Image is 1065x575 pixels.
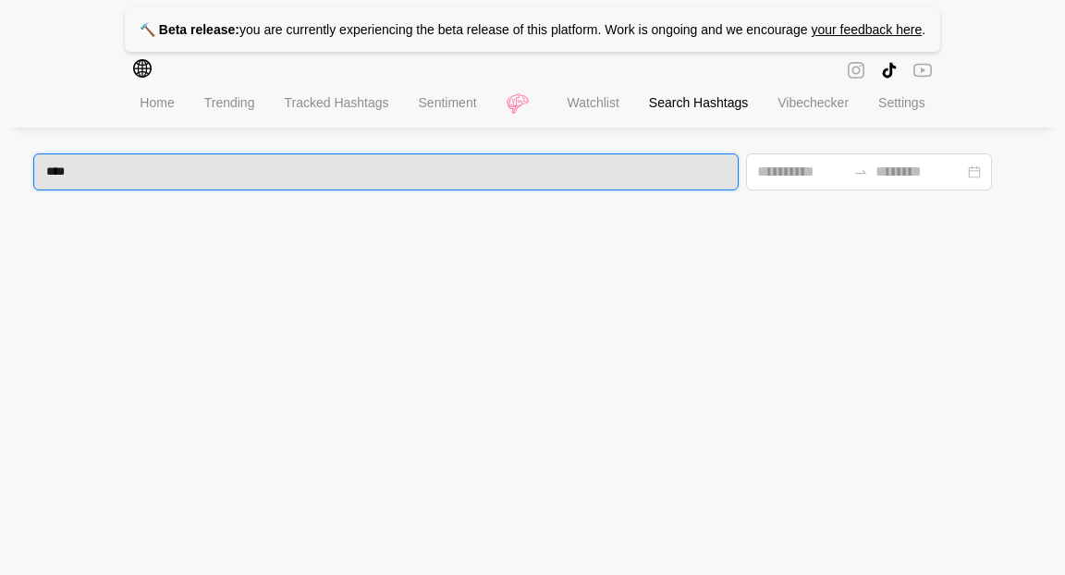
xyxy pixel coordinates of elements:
span: Search Hashtags [649,95,748,110]
span: global [133,59,152,81]
p: you are currently experiencing the beta release of this platform. Work is ongoing and we encourage . [125,7,940,52]
span: instagram [847,59,865,81]
span: Settings [878,95,925,110]
span: Home [140,95,174,110]
span: Trending [204,95,255,110]
span: Watchlist [568,95,619,110]
span: Sentiment [419,95,477,110]
span: Tracked Hashtags [284,95,388,110]
a: your feedback here [811,22,922,37]
span: youtube [913,59,932,80]
span: Vibechecker [777,95,849,110]
strong: 🔨 Beta release: [140,22,239,37]
span: to [853,165,868,179]
span: swap-right [853,165,868,179]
